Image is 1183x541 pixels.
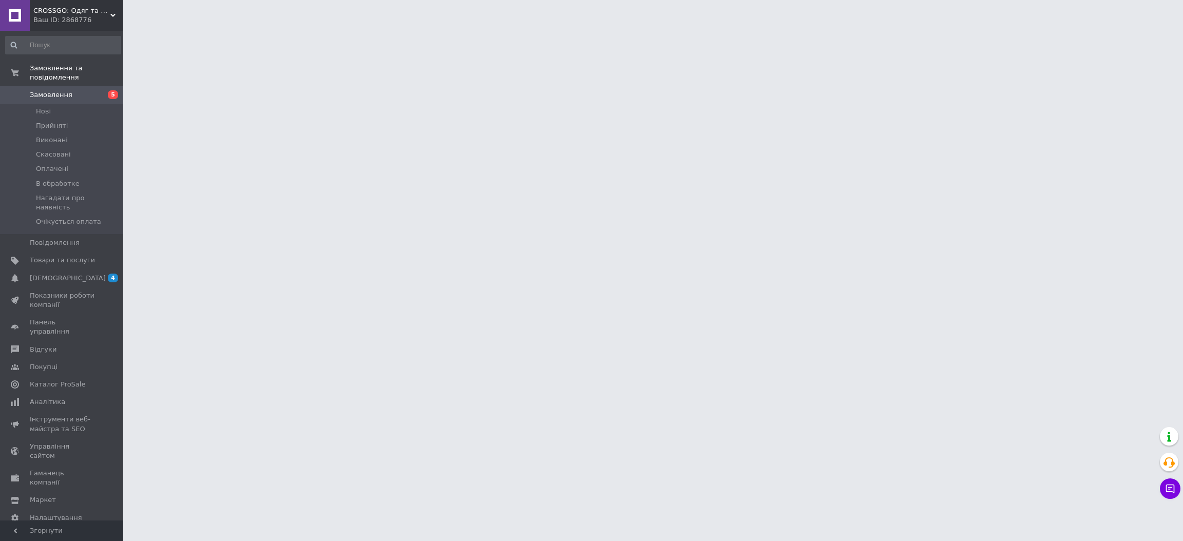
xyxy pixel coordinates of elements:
span: Виконані [36,136,68,145]
span: Замовлення [30,90,72,100]
span: Замовлення та повідомлення [30,64,123,82]
span: Відгуки [30,345,56,354]
span: Панель управління [30,318,95,336]
div: Ваш ID: 2868776 [33,15,123,25]
span: 5 [108,90,118,99]
span: Показники роботи компанії [30,291,95,310]
span: Аналітика [30,397,65,407]
span: Нагадати про наявність [36,194,120,212]
span: Покупці [30,362,58,372]
span: Прийняті [36,121,68,130]
span: В обработке [36,179,80,188]
span: Каталог ProSale [30,380,85,389]
span: [DEMOGRAPHIC_DATA] [30,274,106,283]
span: 4 [108,274,118,282]
span: Налаштування [30,513,82,523]
span: Інструменти веб-майстра та SEO [30,415,95,433]
span: Товари та послуги [30,256,95,265]
span: Очікується оплата [36,217,101,226]
span: Маркет [30,495,56,505]
span: Гаманець компанії [30,469,95,487]
span: Повідомлення [30,238,80,247]
span: CROSSGO: Одяг та взуття для динамічного життя [33,6,110,15]
input: Пошук [5,36,121,54]
span: Управління сайтом [30,442,95,460]
span: Оплачені [36,164,68,173]
span: Нові [36,107,51,116]
button: Чат з покупцем [1160,478,1180,499]
span: Скасовані [36,150,71,159]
